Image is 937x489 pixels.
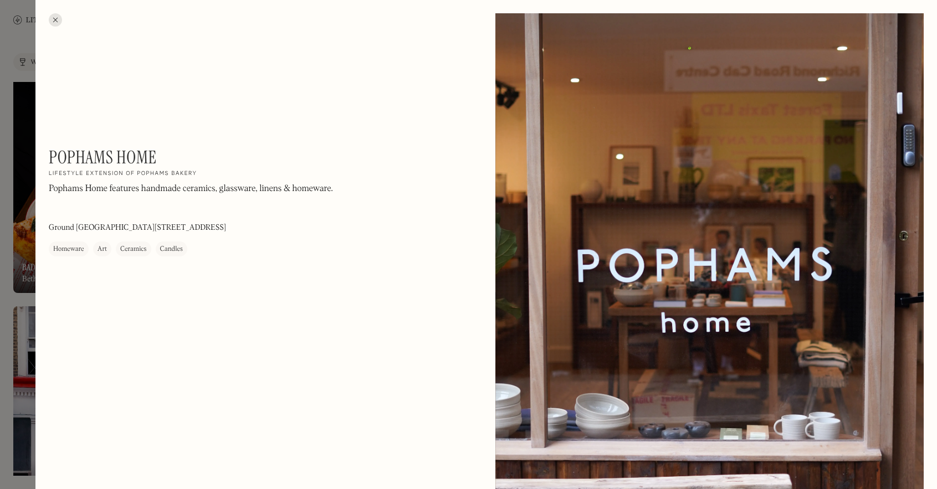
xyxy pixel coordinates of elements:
[49,170,197,178] h2: Lifestyle extension of Pophams Bakery
[53,244,84,255] div: Homeware
[49,222,226,234] p: Ground [GEOGRAPHIC_DATA][STREET_ADDRESS]
[98,244,107,255] div: Art
[49,147,156,168] h1: Pophams Home
[49,201,333,214] p: ‍
[49,182,333,195] p: Pophams Home features handmade ceramics, glassware, linens & homeware.
[120,244,146,255] div: Ceramics
[160,244,183,255] div: Candles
